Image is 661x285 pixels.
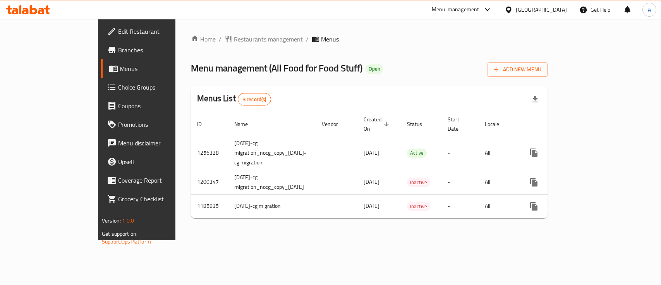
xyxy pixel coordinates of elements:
[525,197,543,216] button: more
[238,93,271,105] div: Total records count
[543,143,562,162] button: Change Status
[432,5,479,14] div: Menu-management
[118,176,202,185] span: Coverage Report
[191,170,228,194] td: 1200347
[494,65,541,74] span: Add New Menu
[364,201,379,211] span: [DATE]
[479,170,518,194] td: All
[448,115,469,133] span: Start Date
[479,194,518,218] td: All
[407,202,430,211] span: Inactive
[118,157,202,166] span: Upsell
[101,134,208,152] a: Menu disclaimer
[526,90,544,109] div: Export file
[101,78,208,97] a: Choice Groups
[101,152,208,171] a: Upsell
[366,64,383,74] div: Open
[102,229,137,239] span: Get support on:
[118,120,202,129] span: Promotions
[407,119,432,129] span: Status
[228,170,316,194] td: [DATE]-cg migration_nocg_copy_[DATE]
[118,27,202,36] span: Edit Restaurant
[102,237,151,247] a: Support.OpsPlatform
[101,115,208,134] a: Promotions
[407,178,430,187] div: Inactive
[101,190,208,208] a: Grocery Checklist
[102,216,121,226] span: Version:
[321,35,339,44] span: Menus
[118,101,202,111] span: Coupons
[407,149,427,157] span: Active
[228,136,316,170] td: [DATE]-cg migration_nocg_copy_[DATE]-cg migration
[364,148,379,158] span: [DATE]
[191,35,548,44] nav: breadcrumb
[479,136,518,170] td: All
[101,41,208,59] a: Branches
[516,5,567,14] div: [GEOGRAPHIC_DATA]
[407,149,427,158] div: Active
[234,35,303,44] span: Restaurants management
[543,173,562,192] button: Change Status
[219,35,221,44] li: /
[122,216,134,226] span: 1.0.0
[101,22,208,41] a: Edit Restaurant
[191,136,228,170] td: 1256328
[488,62,548,77] button: Add New Menu
[118,83,202,92] span: Choice Groups
[518,112,605,136] th: Actions
[322,119,348,129] span: Vendor
[228,194,316,218] td: [DATE]-cg migration
[485,119,509,129] span: Locale
[525,143,543,162] button: more
[118,194,202,204] span: Grocery Checklist
[191,112,605,218] table: enhanced table
[364,177,379,187] span: [DATE]
[407,202,430,211] div: Inactive
[234,119,258,129] span: Name
[441,194,479,218] td: -
[197,93,271,105] h2: Menus List
[120,64,202,73] span: Menus
[238,96,271,103] span: 3 record(s)
[118,45,202,55] span: Branches
[441,136,479,170] td: -
[225,35,303,44] a: Restaurants management
[366,66,383,72] span: Open
[525,173,543,192] button: more
[197,119,212,129] span: ID
[191,194,228,218] td: 1185835
[543,197,562,216] button: Change Status
[364,115,391,133] span: Created On
[101,59,208,78] a: Menus
[306,35,309,44] li: /
[191,59,362,77] span: Menu management ( All Food for Food Stuff )
[648,5,651,14] span: A
[118,138,202,148] span: Menu disclaimer
[101,171,208,190] a: Coverage Report
[407,178,430,187] span: Inactive
[101,97,208,115] a: Coupons
[441,170,479,194] td: -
